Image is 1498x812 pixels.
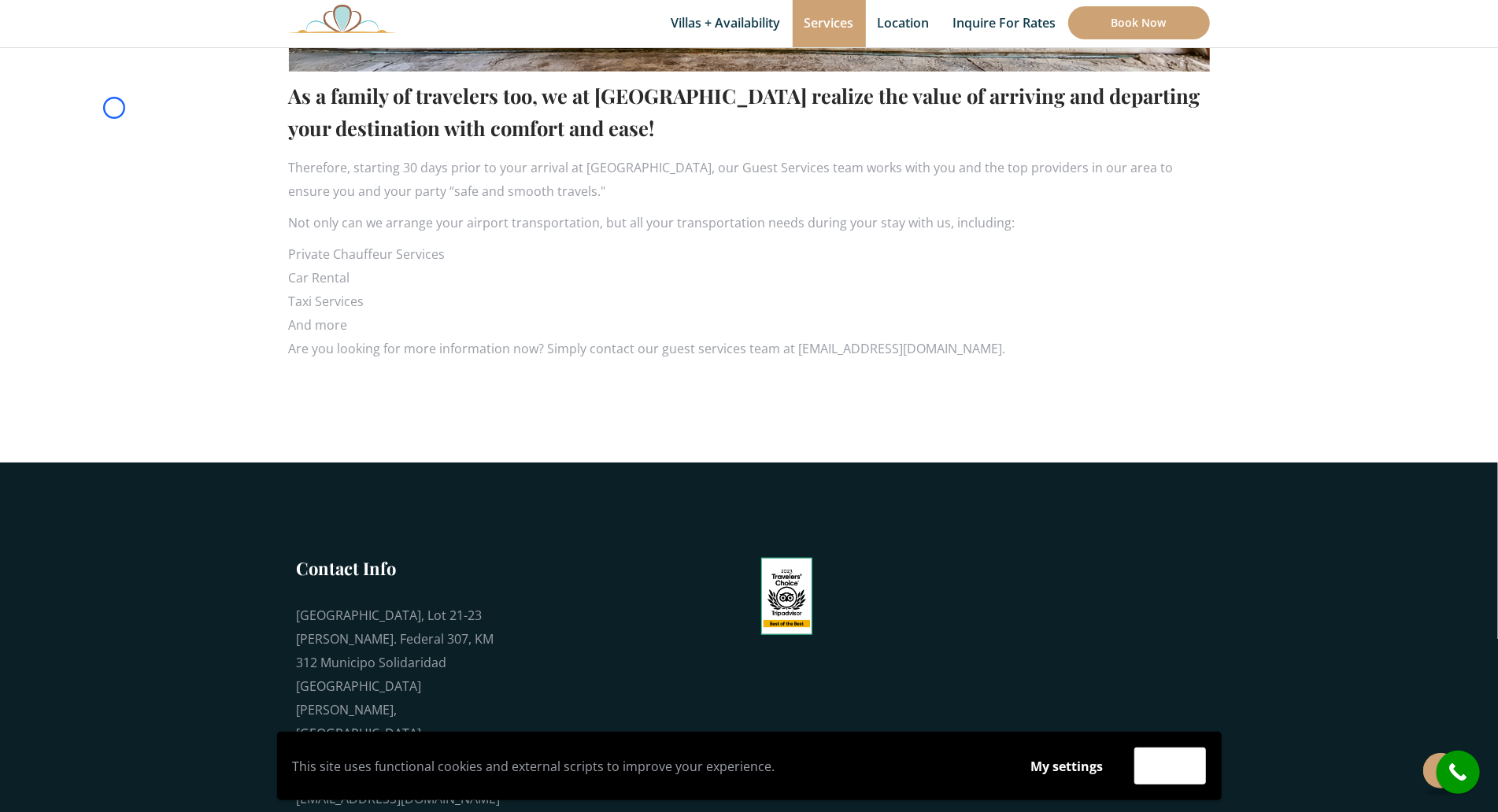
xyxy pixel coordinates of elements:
h2: As a family of travelers too, we at [GEOGRAPHIC_DATA] realize the value of arriving and departing... [289,79,1210,144]
img: Tripadvisor [761,558,813,635]
div: [GEOGRAPHIC_DATA], Lot 21-23 [PERSON_NAME]. Federal 307, KM 312 Municipo Solidaridad [GEOGRAPHIC_... [297,603,501,745]
p: This site uses functional cookies and external scripts to improve your experience. [293,755,1001,778]
button: Accept [1134,747,1206,784]
a: Book Now [1068,6,1210,39]
button: My settings [1016,748,1119,784]
i: call [1441,755,1476,790]
li: Taxi Services [289,290,1210,313]
li: Car Rental [289,266,1210,290]
p: Not only can we arrange your airport transportation, but all your transportation needs during you... [289,211,1210,234]
p: Are you looking for more information now? Simply contact our guest services team at [EMAIL_ADDRES... [289,337,1210,360]
a: call [1437,751,1480,794]
p: Therefore, starting 30 days prior to your arrival at [GEOGRAPHIC_DATA], our Guest Services team w... [289,156,1210,203]
h3: Contact Info [297,556,501,580]
img: Awesome Logo [289,4,396,33]
li: Private Chauffeur Services [289,242,1210,266]
li: And more [289,313,1210,337]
